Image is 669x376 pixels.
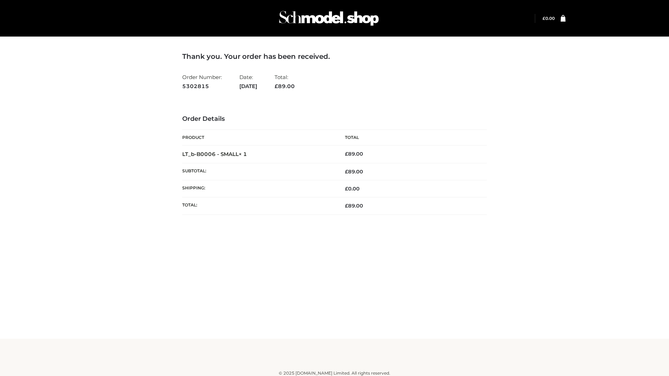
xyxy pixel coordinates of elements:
span: £ [275,83,278,89]
th: Total: [182,197,334,214]
bdi: 0.00 [543,16,555,21]
th: Shipping: [182,180,334,197]
th: Subtotal: [182,163,334,180]
strong: LT_b-B0006 - SMALL [182,151,247,157]
span: £ [345,169,348,175]
h3: Thank you. Your order has been received. [182,52,487,61]
span: 89.00 [345,169,363,175]
span: 89.00 [345,203,363,209]
span: £ [345,203,348,209]
li: Order Number: [182,71,222,92]
strong: × 1 [239,151,247,157]
span: £ [345,151,348,157]
span: £ [543,16,545,21]
th: Product [182,130,334,146]
span: £ [345,186,348,192]
strong: 5302815 [182,82,222,91]
th: Total [334,130,487,146]
img: Schmodel Admin 964 [277,5,381,32]
bdi: 0.00 [345,186,360,192]
a: £0.00 [543,16,555,21]
h3: Order Details [182,115,487,123]
li: Total: [275,71,295,92]
li: Date: [239,71,257,92]
bdi: 89.00 [345,151,363,157]
span: 89.00 [275,83,295,89]
strong: [DATE] [239,82,257,91]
